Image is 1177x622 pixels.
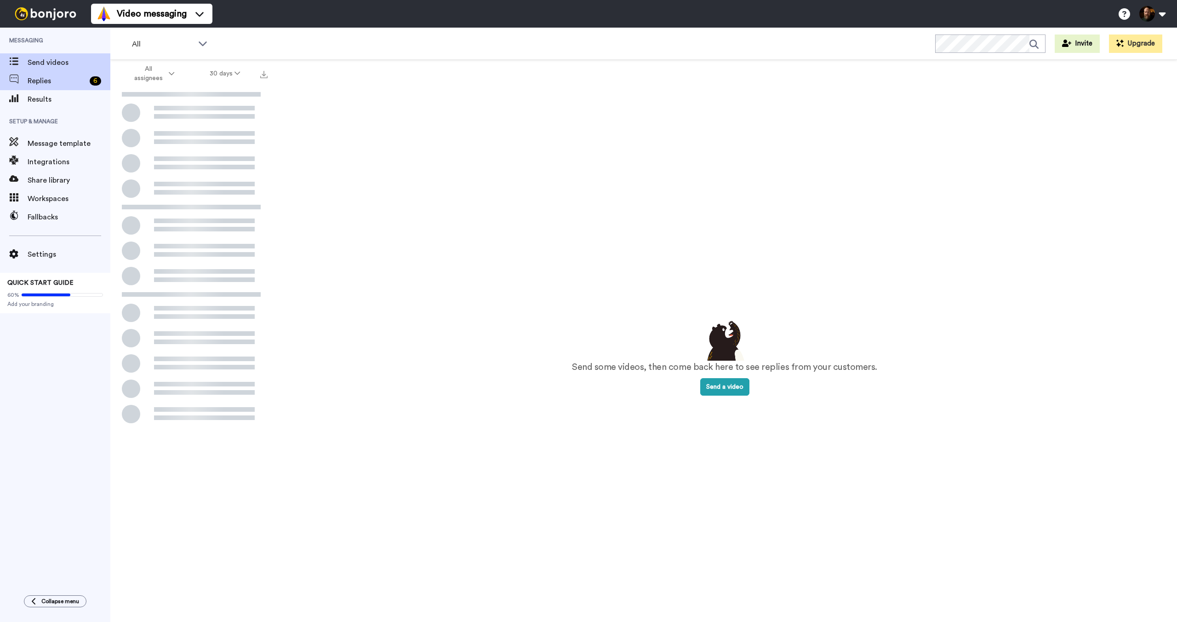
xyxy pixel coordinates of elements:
span: All assignees [130,64,167,83]
img: export.svg [260,71,268,78]
button: Invite [1055,35,1100,53]
button: All assignees [112,61,192,86]
div: 6 [90,76,101,86]
span: 60% [7,291,19,299]
span: Workspaces [28,193,110,204]
span: Results [28,94,110,105]
img: bj-logo-header-white.svg [11,7,80,20]
button: Upgrade [1109,35,1162,53]
span: Share library [28,175,110,186]
img: results-emptystates.png [702,318,748,361]
span: Send videos [28,57,110,68]
button: Collapse menu [24,595,86,607]
span: QUICK START GUIDE [7,280,74,286]
span: Add your branding [7,300,103,308]
span: Collapse menu [41,598,79,605]
button: Send a video [700,378,749,396]
span: Fallbacks [28,212,110,223]
img: vm-color.svg [97,6,111,21]
span: Settings [28,249,110,260]
button: Export all results that match these filters now. [257,67,270,81]
span: Video messaging [117,7,187,20]
button: 30 days [192,65,258,82]
p: Send some videos, then come back here to see replies from your customers. [572,361,877,374]
span: Integrations [28,156,110,167]
span: Message template [28,138,110,149]
span: Replies [28,75,86,86]
a: Send a video [700,384,749,390]
span: All [132,39,194,50]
